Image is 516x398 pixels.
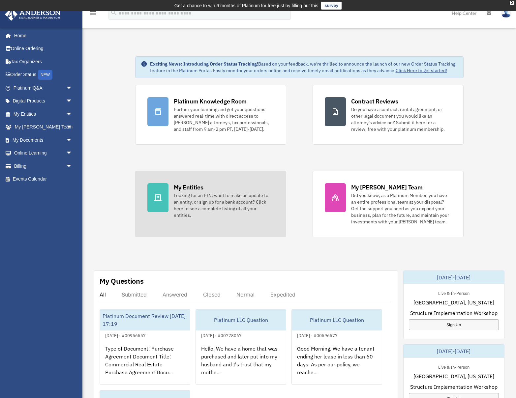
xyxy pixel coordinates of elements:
[100,276,144,286] div: My Questions
[313,85,464,145] a: Contract Reviews Do you have a contract, rental agreement, or other legal document you would like...
[66,147,79,160] span: arrow_drop_down
[313,171,464,237] a: My [PERSON_NAME] Team Did you know, as a Platinum Member, you have an entire professional team at...
[66,107,79,121] span: arrow_drop_down
[404,271,504,284] div: [DATE]-[DATE]
[89,9,97,17] i: menu
[38,70,52,80] div: NEW
[433,289,475,296] div: Live & In-Person
[396,68,447,73] a: Click Here to get started!
[292,331,343,338] div: [DATE] - #00596577
[5,121,82,134] a: My [PERSON_NAME] Teamarrow_drop_down
[510,1,514,5] div: close
[196,339,286,391] div: Hello, We have a home that was purchased and later put into my husband and I's trust that my moth...
[163,291,187,298] div: Answered
[292,309,382,330] div: Platinum LLC Question
[501,8,511,18] img: User Pic
[66,121,79,134] span: arrow_drop_down
[150,61,458,74] div: Based on your feedback, we're thrilled to announce the launch of our new Order Status Tracking fe...
[410,309,498,317] span: Structure Implementation Workshop
[174,97,247,105] div: Platinum Knowledge Room
[100,331,151,338] div: [DATE] - #00956557
[203,291,221,298] div: Closed
[351,97,398,105] div: Contract Reviews
[100,339,190,391] div: Type of Document: Purchase Agreement Document Title: Commercial Real Estate Purchase Agreement Do...
[433,363,475,370] div: Live & In-Person
[174,192,274,218] div: Looking for an EIN, want to make an update to an entity, or sign up for a bank account? Click her...
[409,319,499,330] a: Sign Up
[410,383,498,391] span: Structure Implementation Workshop
[321,2,342,10] a: survey
[5,55,82,68] a: Tax Organizers
[89,12,97,17] a: menu
[174,106,274,132] div: Further your learning and get your questions answered real-time with direct access to [PERSON_NAM...
[66,133,79,147] span: arrow_drop_down
[174,183,203,191] div: My Entities
[135,85,286,145] a: Platinum Knowledge Room Further your learning and get your questions answered real-time with dire...
[413,372,494,380] span: [GEOGRAPHIC_DATA], [US_STATE]
[5,147,82,160] a: Online Learningarrow_drop_down
[110,9,117,16] i: search
[351,192,451,225] div: Did you know, as a Platinum Member, you have an entire professional team at your disposal? Get th...
[413,298,494,306] span: [GEOGRAPHIC_DATA], [US_STATE]
[5,95,82,108] a: Digital Productsarrow_drop_down
[5,173,82,186] a: Events Calendar
[351,106,451,132] div: Do you have a contract, rental agreement, or other legal document you would like an attorney's ad...
[351,183,423,191] div: My [PERSON_NAME] Team
[100,309,190,330] div: Platinum Document Review [DATE] 17:19
[5,42,82,55] a: Online Ordering
[66,159,79,173] span: arrow_drop_down
[5,81,82,95] a: Platinum Q&Aarrow_drop_down
[66,95,79,108] span: arrow_drop_down
[5,107,82,121] a: My Entitiesarrow_drop_down
[404,345,504,358] div: [DATE]-[DATE]
[5,29,79,42] a: Home
[3,8,63,21] img: Anderson Advisors Platinum Portal
[100,291,106,298] div: All
[270,291,295,298] div: Expedited
[291,309,382,385] a: Platinum LLC Question[DATE] - #00596577Good Morning, We have a tenant ending her lease in less th...
[66,81,79,95] span: arrow_drop_down
[150,61,258,67] strong: Exciting News: Introducing Order Status Tracking!
[236,291,255,298] div: Normal
[135,171,286,237] a: My Entities Looking for an EIN, want to make an update to an entity, or sign up for a bank accoun...
[196,309,286,385] a: Platinum LLC Question[DATE] - #00778067Hello, We have a home that was purchased and later put int...
[5,133,82,147] a: My Documentsarrow_drop_down
[196,331,247,338] div: [DATE] - #00778067
[174,2,319,10] div: Get a chance to win 6 months of Platinum for free just by filling out this
[292,339,382,391] div: Good Morning, We have a tenant ending her lease in less than 60 days. As per our policy, we reach...
[122,291,147,298] div: Submitted
[5,68,82,82] a: Order StatusNEW
[5,159,82,173] a: Billingarrow_drop_down
[196,309,286,330] div: Platinum LLC Question
[100,309,190,385] a: Platinum Document Review [DATE] 17:19[DATE] - #00956557Type of Document: Purchase Agreement Docum...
